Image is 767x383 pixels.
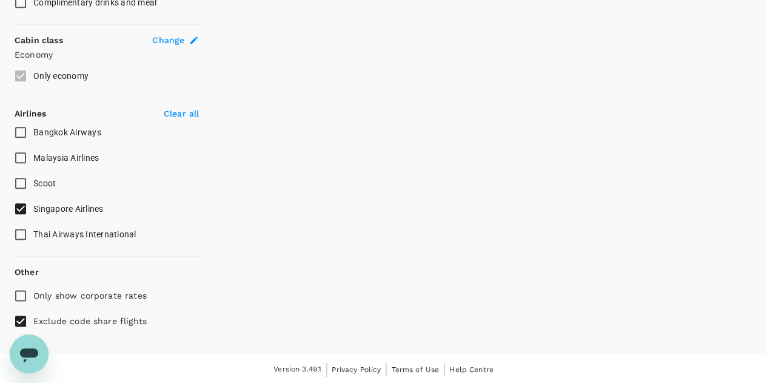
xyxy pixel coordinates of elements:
[164,107,199,120] p: Clear all
[10,334,49,373] iframe: Button to launch messaging window
[332,365,381,374] span: Privacy Policy
[33,315,147,327] p: Exclude code share flights
[33,204,104,214] span: Singapore Airlines
[449,363,494,376] a: Help Centre
[332,363,381,376] a: Privacy Policy
[33,127,101,137] span: Bangkok Airways
[152,34,184,46] span: Change
[33,178,56,188] span: Scoot
[15,266,39,278] p: Other
[15,49,199,61] p: Economy
[449,365,494,374] span: Help Centre
[391,363,439,376] a: Terms of Use
[273,364,321,376] span: Version 3.49.1
[33,153,99,163] span: Malaysia Airlines
[33,229,136,239] span: Thai Airways International
[15,109,46,118] strong: Airlines
[15,35,63,45] strong: Cabin class
[33,71,89,81] span: Only economy
[33,290,147,302] p: Only show corporate rates
[391,365,439,374] span: Terms of Use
